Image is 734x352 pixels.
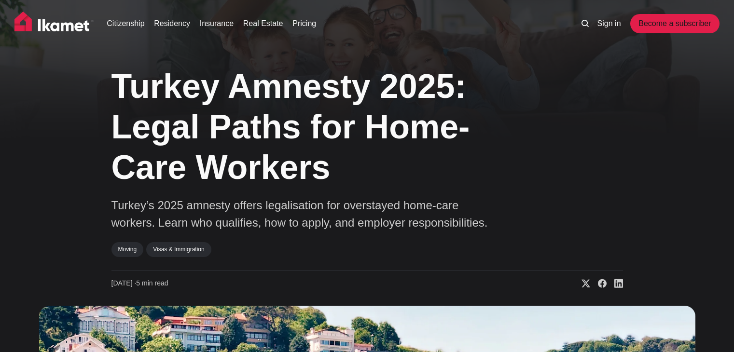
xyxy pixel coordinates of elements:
[590,279,607,288] a: Share on Facebook
[607,279,623,288] a: Share on Linkedin
[146,242,211,257] a: Visas & Immigration
[111,66,526,188] h1: Turkey Amnesty 2025: Legal Paths for Home-Care Workers
[243,18,283,29] a: Real Estate
[14,12,94,36] img: Ikamet home
[111,279,168,288] time: 5 min read
[107,18,144,29] a: Citizenship
[574,279,590,288] a: Share on X
[111,279,137,287] span: [DATE] ∙
[154,18,190,29] a: Residency
[630,14,719,33] a: Become a subscriber
[111,242,144,257] a: Moving
[111,197,498,231] p: Turkey’s 2025 amnesty offers legalisation for overstayed home-care workers. Learn who qualifies, ...
[200,18,234,29] a: Insurance
[292,18,316,29] a: Pricing
[597,18,621,29] a: Sign in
